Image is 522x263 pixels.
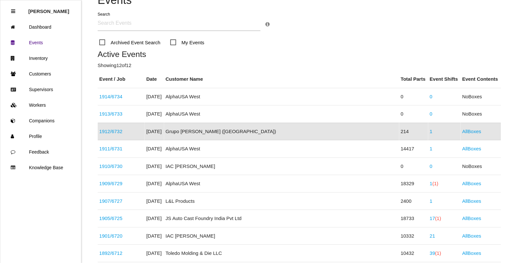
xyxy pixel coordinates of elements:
div: 10301666 [99,215,143,222]
td: Toledo Molding & Die LLC [164,245,399,262]
td: [DATE] [145,105,164,123]
td: 18733 [399,210,428,228]
td: 14417 [399,140,428,158]
span: My Events [170,38,205,47]
span: (1) [432,181,438,186]
td: IAC [PERSON_NAME] [164,227,399,245]
a: 1 [430,129,432,134]
a: 1905/6725 [99,215,122,221]
div: LJ6B S279D81 AA (45063) [99,198,143,205]
td: AlphaUSA West [164,175,399,193]
span: Archived Event Search [99,38,161,47]
a: 1907/6727 [99,198,122,204]
a: Companions [0,113,81,129]
div: Close [11,4,15,19]
td: [DATE] [145,175,164,193]
a: 21 [430,233,435,239]
th: Event Contents [461,71,501,88]
div: S2700-00 [99,93,143,101]
a: Workers [0,97,81,113]
input: Search Events [98,16,261,31]
a: 0 [430,94,432,99]
td: [DATE] [145,123,164,140]
a: 1913/6733 [99,111,122,117]
td: IAC [PERSON_NAME] [164,158,399,175]
div: S1638 [99,110,143,118]
td: L&L Products [164,192,399,210]
td: 214 [399,123,428,140]
a: 39(1) [430,250,441,256]
td: AlphaUSA West [164,140,399,158]
a: 1 [430,198,432,204]
td: AlphaUSA West [164,88,399,105]
a: 1909/6729 [99,181,122,186]
a: AllBoxes [462,250,481,256]
a: AllBoxes [462,233,481,239]
td: [DATE] [145,88,164,105]
a: Dashboard [0,19,81,35]
td: [DATE] [145,192,164,210]
td: JS Auto Cast Foundry India Pvt Ltd [164,210,399,228]
a: Inventory [0,50,81,66]
a: 1910/6730 [99,163,122,169]
span: (1) [435,215,441,221]
td: [DATE] [145,245,164,262]
a: 0 [430,111,432,117]
a: 17(1) [430,215,441,221]
a: Feedback [0,144,81,160]
a: AllBoxes [462,129,481,134]
a: Supervisors [0,82,81,97]
label: Search [98,11,110,17]
a: 1901/6720 [99,233,122,239]
a: 1912/6732 [99,129,122,134]
a: 1892/6712 [99,250,122,256]
th: Total Parts [399,71,428,88]
td: No Boxes [461,158,501,175]
td: Grupo [PERSON_NAME] ([GEOGRAPHIC_DATA]) [164,123,399,140]
a: Search Info [265,21,270,27]
td: 0 [399,158,428,175]
div: Counsels [99,128,143,135]
a: Profile [0,129,81,144]
a: 1(1) [430,181,439,186]
td: 10432 [399,245,428,262]
th: Event Shifts [428,71,461,88]
a: AllBoxes [462,198,481,204]
th: Customer Name [164,71,399,88]
td: 0 [399,105,428,123]
a: Events [0,35,81,50]
div: S2066-00 [99,180,143,187]
td: [DATE] [145,227,164,245]
td: 0 [399,88,428,105]
td: [DATE] [145,210,164,228]
td: AlphaUSA West [164,105,399,123]
span: (1) [435,250,441,256]
td: [DATE] [145,158,164,175]
td: 10332 [399,227,428,245]
td: 18329 [399,175,428,193]
th: Date [145,71,164,88]
p: Showing 12 of 12 [98,62,501,69]
th: Event / Job [98,71,145,88]
div: 68427781AA; 68340793AA [99,250,143,257]
a: AllBoxes [462,181,481,186]
a: Knowledge Base [0,160,81,175]
a: AllBoxes [462,146,481,151]
a: 1911/6731 [99,146,122,151]
td: [DATE] [145,140,164,158]
a: 1914/6734 [99,94,122,99]
div: PJ6B S045A76 AG3JA6 [99,232,143,240]
a: 1 [430,146,432,151]
p: Rosie Blandino [28,4,69,14]
a: Customers [0,66,81,82]
h5: Active Events [98,50,501,59]
a: AllBoxes [462,215,481,221]
div: F17630B [99,145,143,153]
td: No Boxes [461,88,501,105]
div: 8203J2B [99,163,143,170]
td: No Boxes [461,105,501,123]
a: 0 [430,163,432,169]
td: 2400 [399,192,428,210]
